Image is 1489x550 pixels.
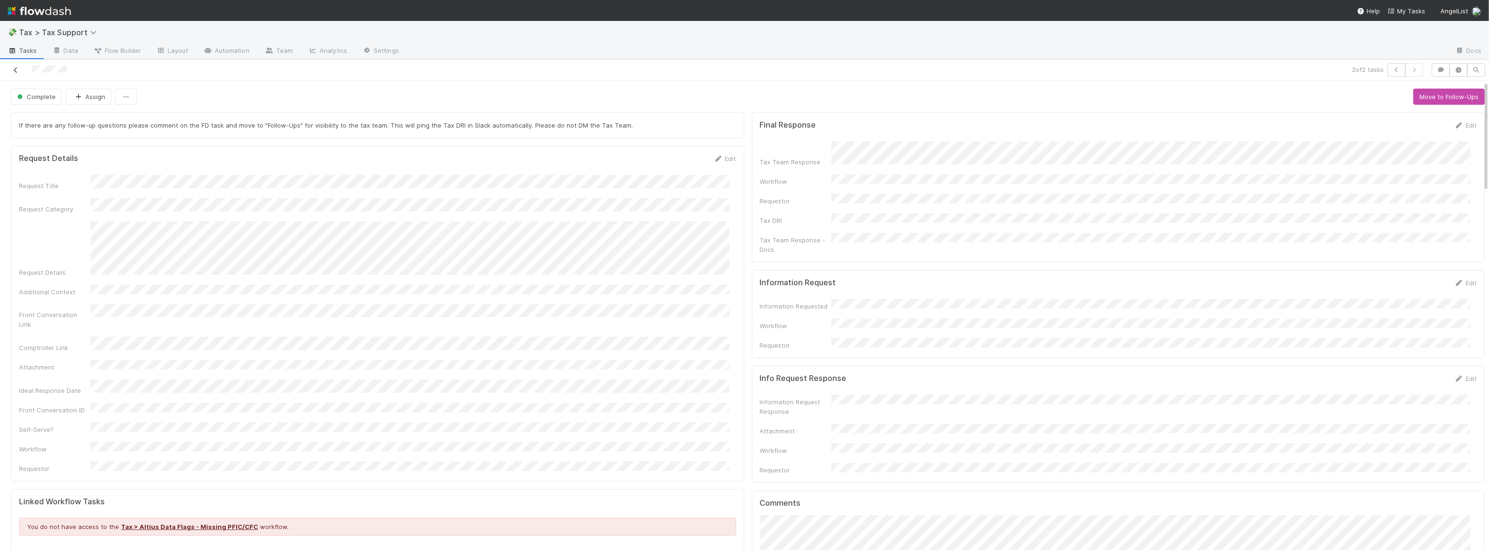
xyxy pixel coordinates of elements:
button: Complete [11,89,62,105]
a: Tax > Altius Data Flags - Missing PFIC/CFC [121,523,258,530]
a: Team [257,44,300,59]
div: Additional Context [19,287,90,297]
div: Self-Serve? [19,425,90,434]
div: Request Title [19,181,90,190]
div: Workflow [760,321,831,330]
a: Docs [1448,44,1489,59]
div: Requestor [760,340,831,350]
button: Assign [66,89,111,105]
span: 2 of 2 tasks [1352,65,1384,74]
span: Complete [15,93,56,100]
div: Tax Team Response [760,157,831,167]
div: Workflow [760,177,831,186]
div: Request Details [19,268,90,277]
h5: Linked Workflow Tasks [19,497,736,507]
img: logo-inverted-e16ddd16eac7371096b0.svg [8,3,71,19]
a: Edit [714,155,736,162]
div: Request Category [19,204,90,214]
a: Settings [355,44,407,59]
div: Requestor [760,196,831,206]
span: Tax > Tax Support [19,28,101,37]
div: Information Request Response [760,397,831,416]
span: 💸 [8,28,17,36]
a: Analytics [300,44,355,59]
div: Workflow [760,446,831,455]
div: Attachment [760,426,831,436]
div: Front Conversation Link [19,310,90,329]
a: Edit [1454,375,1477,382]
a: Edit [1454,279,1477,287]
div: Tax Team Response - Docs [760,235,831,254]
h5: Comments [760,499,1477,508]
div: Front Conversation ID [19,405,90,415]
a: My Tasks [1388,6,1425,16]
div: Attachment [19,362,90,372]
img: avatar_85833754-9fc2-4f19-a44b-7938606ee299.png [1472,7,1481,16]
div: Workflow [19,444,90,454]
div: Ideal Response Date [19,386,90,395]
span: AngelList [1440,7,1468,15]
div: You do not have access to the workflow. [19,518,736,536]
h5: Info Request Response [760,374,847,383]
h5: Information Request [760,278,836,288]
div: Tax DRI [760,216,831,225]
a: Edit [1454,121,1477,129]
div: Requestor [760,465,831,475]
h5: Final Response [760,120,816,130]
div: Help [1357,6,1380,16]
a: Automation [196,44,257,59]
div: Information Requested [760,301,831,311]
h5: Request Details [19,154,78,163]
div: Comptroller Link [19,343,90,352]
a: Flow Builder [86,44,149,59]
span: If there are any follow-up questions please comment on the FD task and move to "Follow-Ups" for v... [19,121,633,129]
button: Move to Follow-Ups [1413,89,1485,105]
span: Tasks [8,46,37,55]
a: Data [45,44,86,59]
span: Flow Builder [93,46,141,55]
div: Requestor [19,464,90,473]
span: My Tasks [1388,7,1425,15]
a: Layout [149,44,196,59]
